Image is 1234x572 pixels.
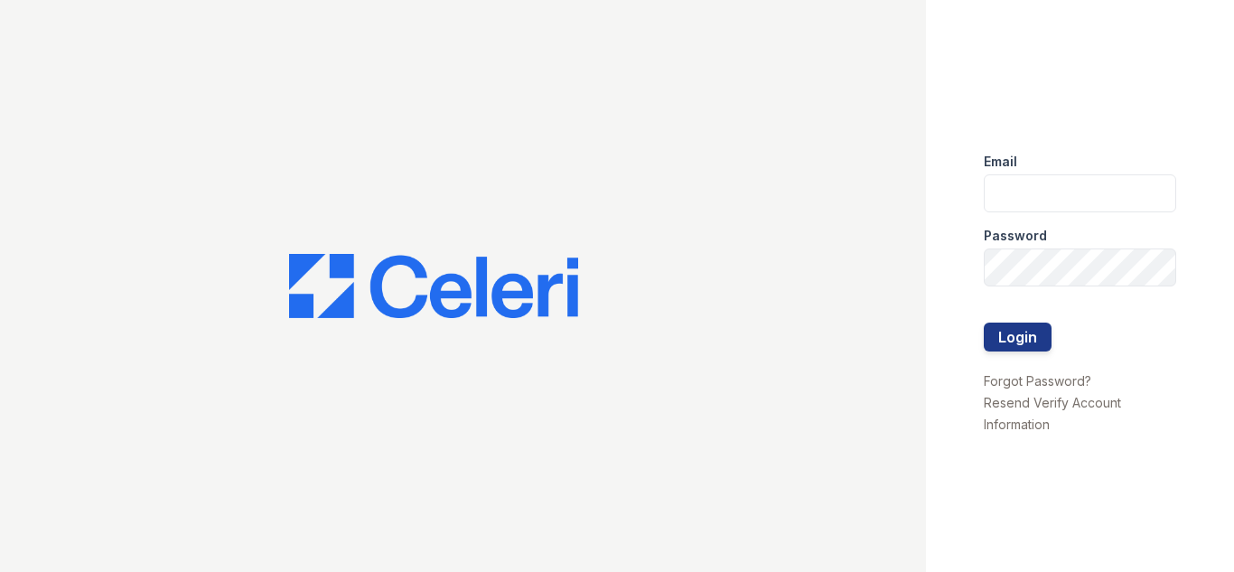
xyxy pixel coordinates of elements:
label: Email [984,153,1017,171]
a: Forgot Password? [984,373,1091,389]
a: Resend Verify Account Information [984,395,1121,432]
img: CE_Logo_Blue-a8612792a0a2168367f1c8372b55b34899dd931a85d93a1a3d3e32e68fde9ad4.png [289,254,578,319]
label: Password [984,227,1047,245]
button: Login [984,323,1052,352]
